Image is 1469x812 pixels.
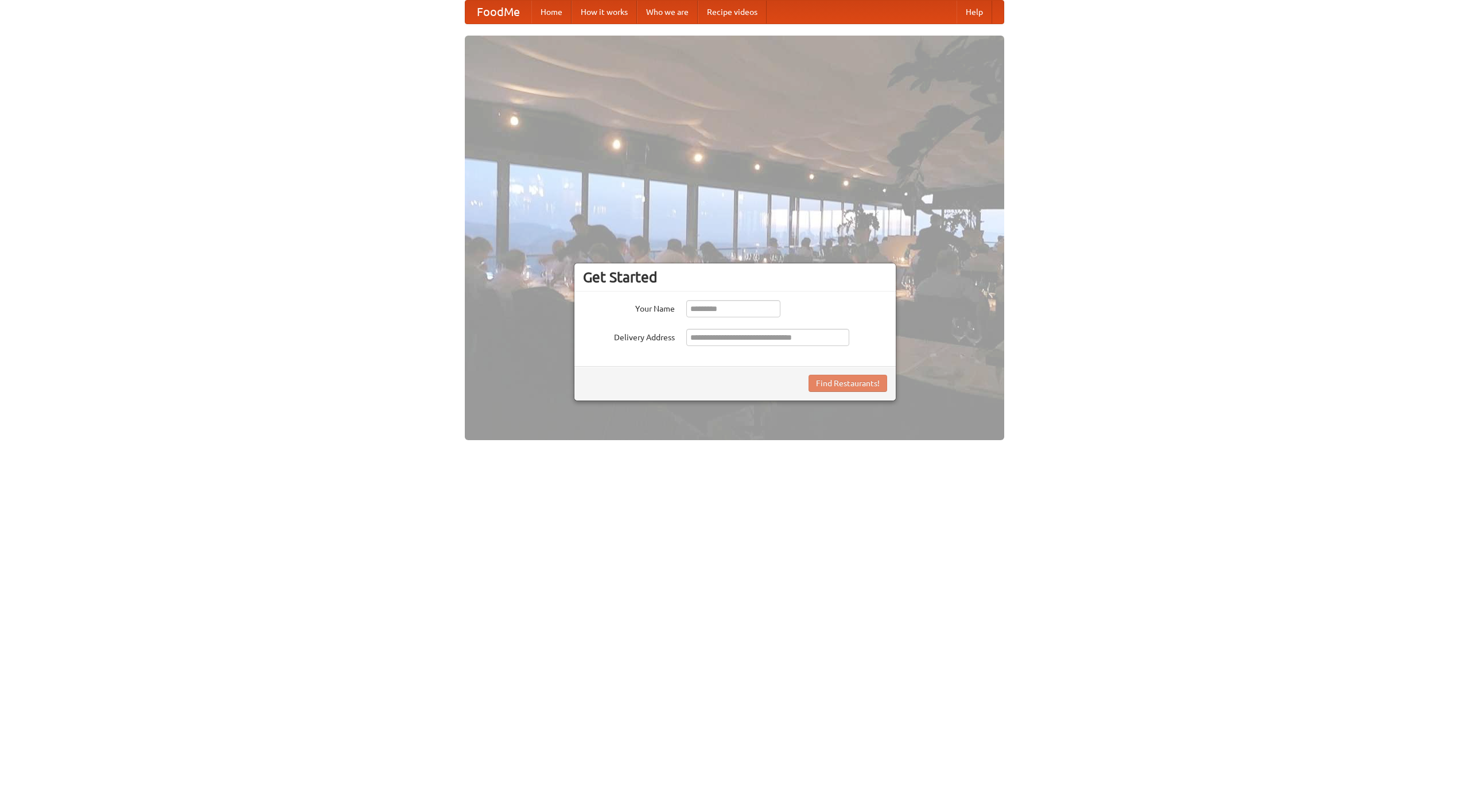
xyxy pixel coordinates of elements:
a: Recipe videos [698,1,767,24]
a: Who we are [637,1,698,24]
label: Delivery Address [583,329,675,343]
h3: Get Started [583,269,887,286]
a: Home [531,1,572,24]
a: How it works [572,1,637,24]
button: Find Restaurants! [809,375,887,392]
label: Your Name [583,300,675,314]
a: Help [957,1,992,24]
a: FoodMe [465,1,531,24]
